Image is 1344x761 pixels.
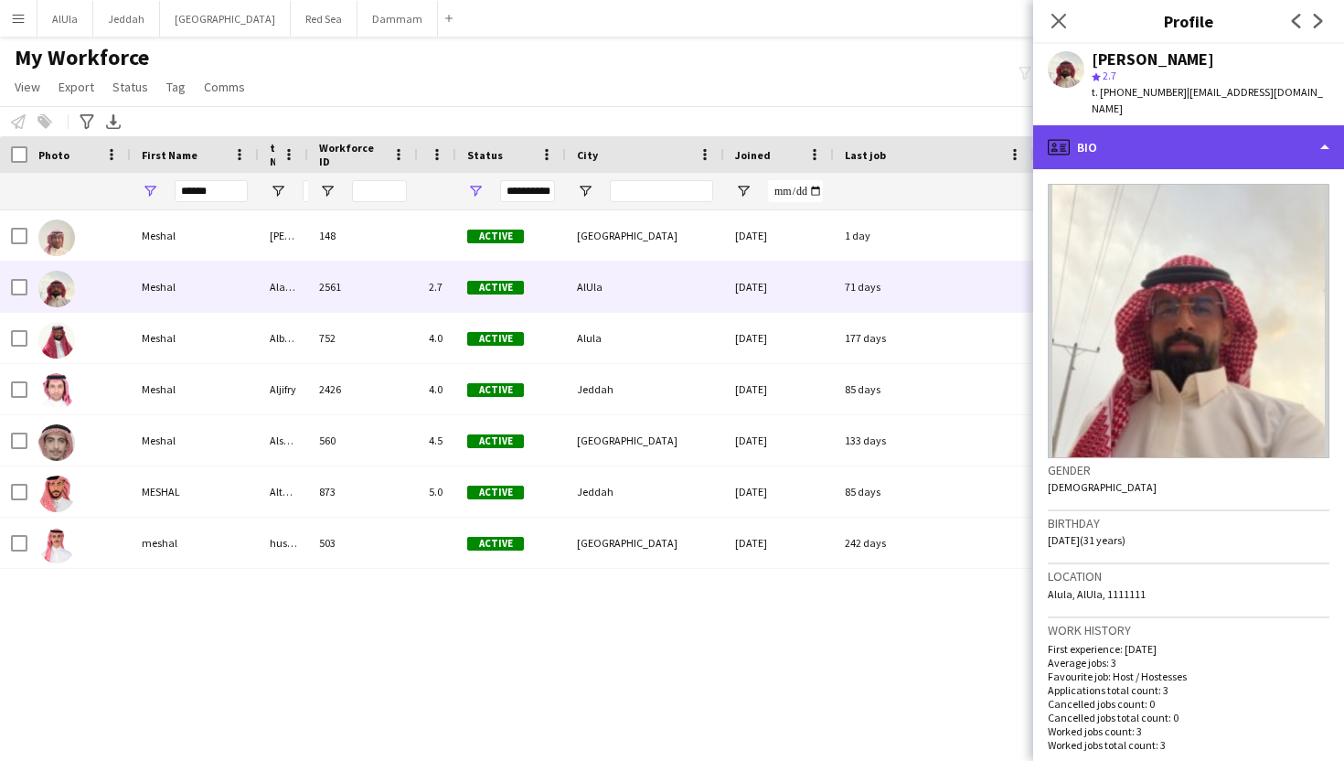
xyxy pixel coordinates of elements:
[175,180,248,202] input: First Name Filter Input
[1048,670,1329,683] p: Favourite job: Host / Hostesses
[76,111,98,133] app-action-btn: Advanced filters
[352,180,407,202] input: Workforce ID Filter Input
[131,466,259,517] div: MESHAL
[319,141,385,168] span: Workforce ID
[259,313,308,363] div: Albushi
[131,262,259,312] div: Meshal
[303,180,312,202] input: Last Name Filter Input
[142,148,197,162] span: First Name
[1048,480,1157,494] span: [DEMOGRAPHIC_DATA]
[270,183,286,199] button: Open Filter Menu
[577,183,593,199] button: Open Filter Menu
[131,364,259,414] div: Meshal
[724,415,834,466] div: [DATE]
[1048,656,1329,670] p: Average jobs: 3
[418,466,456,517] div: 5.0
[197,75,252,99] a: Comms
[1048,184,1329,458] img: Crew avatar or photo
[845,148,886,162] span: Last job
[38,322,75,359] img: Meshal Albushi
[38,527,75,563] img: meshal hussain
[418,262,456,312] div: 2.7
[467,332,524,346] span: Active
[15,44,149,71] span: My Workforce
[577,148,598,162] span: City
[1033,125,1344,169] div: Bio
[1103,69,1116,82] span: 2.7
[566,262,724,312] div: AlUla
[724,518,834,568] div: [DATE]
[467,183,484,199] button: Open Filter Menu
[357,1,438,37] button: Dammam
[467,537,524,551] span: Active
[131,313,259,363] div: Meshal
[724,313,834,363] div: [DATE]
[291,1,357,37] button: Red Sea
[724,262,834,312] div: [DATE]
[142,183,158,199] button: Open Filter Menu
[308,466,418,517] div: 873
[610,180,713,202] input: City Filter Input
[38,148,69,162] span: Photo
[1048,568,1329,584] h3: Location
[735,183,752,199] button: Open Filter Menu
[834,313,1034,363] div: 177 days
[259,364,308,414] div: Aljifry
[51,75,101,99] a: Export
[1048,622,1329,638] h3: Work history
[1048,533,1125,547] span: [DATE] (31 years)
[160,1,291,37] button: [GEOGRAPHIC_DATA]
[308,313,418,363] div: 752
[834,518,1034,568] div: 242 days
[131,415,259,466] div: Meshal
[166,79,186,95] span: Tag
[308,415,418,466] div: 560
[418,364,456,414] div: 4.0
[566,415,724,466] div: [GEOGRAPHIC_DATA]
[93,1,160,37] button: Jeddah
[467,486,524,499] span: Active
[467,148,503,162] span: Status
[204,79,245,95] span: Comms
[131,518,259,568] div: meshal
[308,364,418,414] div: 2426
[418,313,456,363] div: 4.0
[15,79,40,95] span: View
[834,364,1034,414] div: 85 days
[259,262,308,312] div: Alanazi
[834,262,1034,312] div: 71 days
[131,210,259,261] div: Meshal
[112,79,148,95] span: Status
[724,210,834,261] div: [DATE]
[566,210,724,261] div: [GEOGRAPHIC_DATA]
[1048,642,1329,656] p: First experience: [DATE]
[308,210,418,261] div: 148
[467,230,524,243] span: Active
[102,111,124,133] app-action-btn: Export XLSX
[566,466,724,517] div: Jeddah
[308,262,418,312] div: 2561
[1048,738,1329,752] p: Worked jobs total count: 3
[1048,587,1146,601] span: Alula, AlUla, 1111111
[467,281,524,295] span: Active
[834,210,1034,261] div: 1 day
[1048,515,1329,531] h3: Birthday
[1033,9,1344,33] h3: Profile
[467,434,524,448] span: Active
[259,466,308,517] div: Althebaiti
[38,424,75,461] img: Meshal Alsubhi
[259,518,308,568] div: hussain
[159,75,193,99] a: Tag
[1092,85,1187,99] span: t. [PHONE_NUMBER]
[566,364,724,414] div: Jeddah
[319,183,336,199] button: Open Filter Menu
[735,148,771,162] span: Joined
[38,220,75,256] img: Meshal Alammar
[1048,683,1329,697] p: Applications total count: 3
[7,75,48,99] a: View
[467,383,524,397] span: Active
[1048,697,1329,711] p: Cancelled jobs count: 0
[1048,724,1329,738] p: Worked jobs count: 3
[105,75,155,99] a: Status
[1092,85,1323,115] span: | [EMAIL_ADDRESS][DOMAIN_NAME]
